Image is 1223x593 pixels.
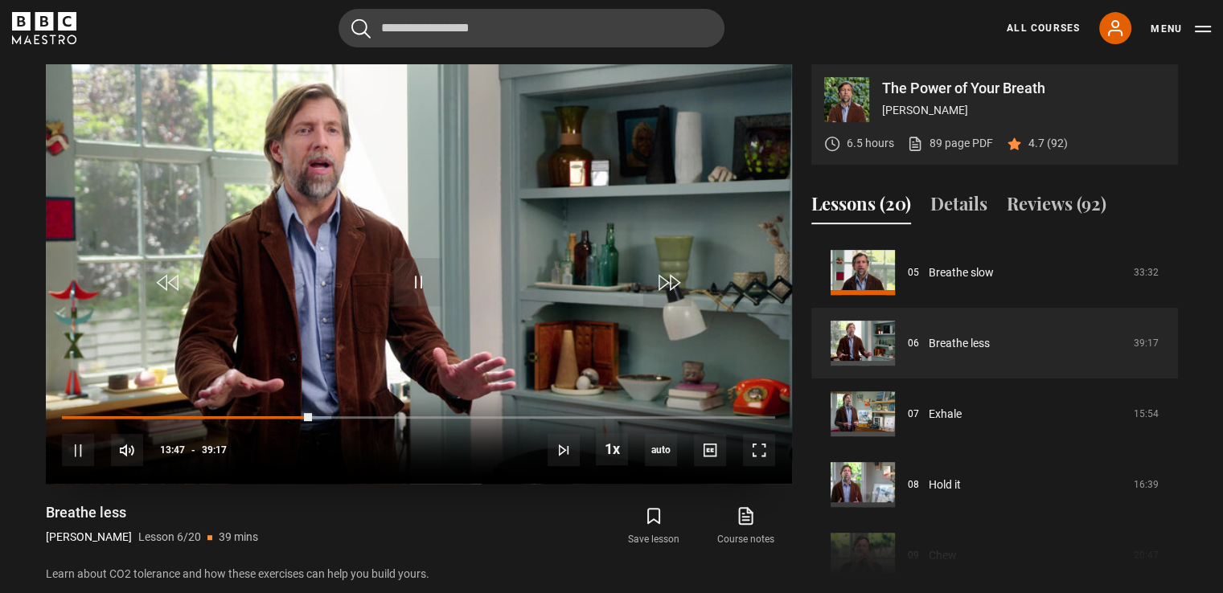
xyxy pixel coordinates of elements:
[219,529,258,546] p: 39 mins
[929,406,962,423] a: Exhale
[608,503,700,550] button: Save lesson
[351,18,371,39] button: Submit the search query
[694,434,726,466] button: Captions
[46,64,792,484] video-js: Video Player
[645,434,677,466] div: Current quality: 1080p
[62,434,94,466] button: Pause
[882,102,1165,119] p: [PERSON_NAME]
[882,81,1165,96] p: The Power of Your Breath
[339,9,724,47] input: Search
[930,190,987,224] button: Details
[46,566,792,583] p: Learn about CO2 tolerance and how these exercises can help you build yours.
[46,503,258,522] h1: Breathe less
[907,135,993,152] a: 89 page PDF
[138,529,201,546] p: Lesson 6/20
[929,264,994,281] a: Breathe slow
[12,12,76,44] svg: BBC Maestro
[46,529,132,546] p: [PERSON_NAME]
[191,444,195,456] span: -
[62,416,774,419] div: Progress Bar
[929,476,961,493] a: Hold it
[202,436,227,464] span: 39:17
[811,190,911,224] button: Lessons (20)
[1007,21,1080,35] a: All Courses
[929,335,990,352] a: Breathe less
[1151,21,1211,37] button: Toggle navigation
[548,434,580,466] button: Next Lesson
[645,434,677,466] span: auto
[847,135,894,152] p: 6.5 hours
[1028,135,1068,152] p: 4.7 (92)
[743,434,775,466] button: Fullscreen
[160,436,185,464] span: 13:47
[1007,190,1106,224] button: Reviews (92)
[700,503,791,550] a: Course notes
[111,434,143,466] button: Mute
[596,433,628,465] button: Playback Rate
